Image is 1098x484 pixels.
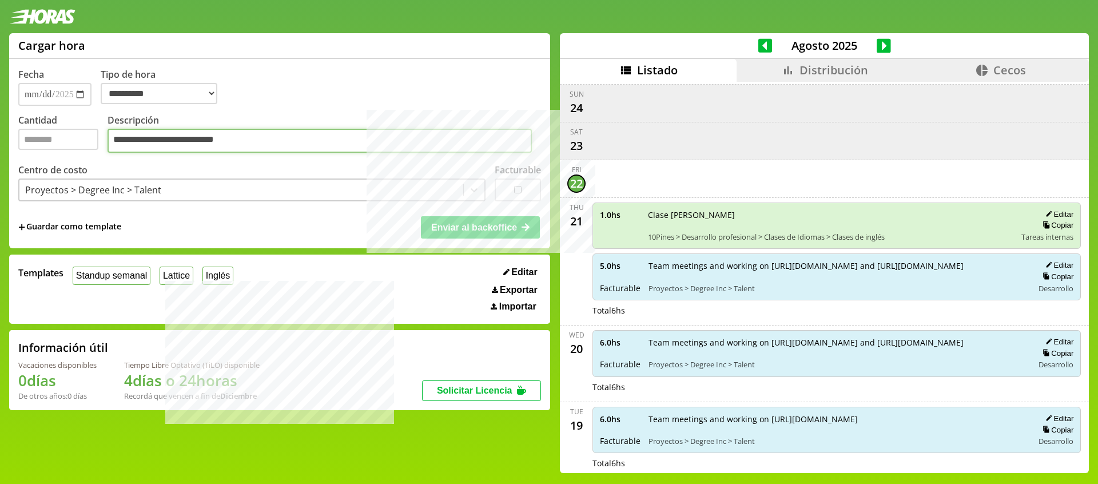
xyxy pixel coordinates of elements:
h1: 4 días o 24 horas [124,370,260,391]
div: 21 [567,212,586,231]
span: 6.0 hs [600,414,640,425]
h1: Cargar hora [18,38,85,53]
div: Recordá que vencen a fin de [124,391,260,401]
button: Editar [1042,209,1073,219]
span: Importar [499,301,536,312]
button: Copiar [1039,348,1073,358]
button: Standup semanal [73,267,150,284]
label: Tipo de hora [101,68,226,106]
span: Agosto 2025 [772,38,877,53]
div: Sun [570,89,584,99]
div: 20 [567,340,586,358]
span: 6.0 hs [600,337,640,348]
span: +Guardar como template [18,221,121,233]
span: Desarrollo [1039,283,1073,293]
span: Proyectos > Degree Inc > Talent [649,283,1025,293]
span: Listado [637,62,678,78]
span: Desarrollo [1039,359,1073,370]
label: Descripción [108,114,541,156]
h1: 0 días [18,370,97,391]
button: Copiar [1039,425,1073,435]
span: Proyectos > Degree Inc > Talent [649,436,1025,446]
div: De otros años: 0 días [18,391,97,401]
span: Templates [18,267,63,279]
span: Cecos [993,62,1026,78]
label: Cantidad [18,114,108,156]
span: Team meetings and working on [URL][DOMAIN_NAME] [649,414,1025,425]
span: 10Pines > Desarrollo profesional > Clases de Idiomas > Clases de inglés [648,232,1013,242]
button: Editar [1042,337,1073,347]
button: Editar [1042,414,1073,423]
span: Desarrollo [1039,436,1073,446]
div: Proyectos > Degree Inc > Talent [25,184,161,196]
div: Vacaciones disponibles [18,360,97,370]
button: Enviar al backoffice [421,216,540,238]
span: Solicitar Licencia [437,386,512,395]
img: logotipo [9,9,75,24]
button: Exportar [488,284,541,296]
label: Fecha [18,68,44,81]
span: Tareas internas [1021,232,1073,242]
span: Team meetings and working on [URL][DOMAIN_NAME] and [URL][DOMAIN_NAME] [649,260,1025,271]
input: Cantidad [18,129,98,150]
div: Total 6 hs [592,458,1081,469]
div: 24 [567,99,586,117]
div: Wed [569,330,584,340]
div: 23 [567,137,586,155]
span: Clase [PERSON_NAME] [648,209,1013,220]
span: Facturable [600,283,640,293]
select: Tipo de hora [101,83,217,104]
span: 5.0 hs [600,260,640,271]
button: Solicitar Licencia [422,380,541,401]
span: Exportar [500,285,538,295]
span: 1.0 hs [600,209,640,220]
div: 22 [567,174,586,193]
div: Sat [570,127,583,137]
button: Copiar [1039,272,1073,281]
button: Editar [500,267,541,278]
div: 19 [567,416,586,435]
span: Enviar al backoffice [431,223,517,232]
div: scrollable content [560,82,1089,471]
div: Thu [570,203,584,212]
div: Total 6 hs [592,382,1081,392]
b: Diciembre [220,391,257,401]
label: Facturable [495,164,541,176]
textarea: Descripción [108,129,532,153]
div: Tue [570,407,583,416]
h2: Información útil [18,340,108,355]
span: Team meetings and working on [URL][DOMAIN_NAME] and [URL][DOMAIN_NAME] [649,337,1025,348]
button: Lattice [160,267,193,284]
button: Inglés [202,267,233,284]
div: Tiempo Libre Optativo (TiLO) disponible [124,360,260,370]
label: Centro de costo [18,164,87,176]
span: Proyectos > Degree Inc > Talent [649,359,1025,370]
button: Copiar [1039,220,1073,230]
span: + [18,221,25,233]
span: Facturable [600,359,640,370]
span: Facturable [600,435,640,446]
div: Fri [572,165,581,174]
div: Total 6 hs [592,305,1081,316]
button: Editar [1042,260,1073,270]
span: Editar [511,267,537,277]
span: Distribución [799,62,868,78]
